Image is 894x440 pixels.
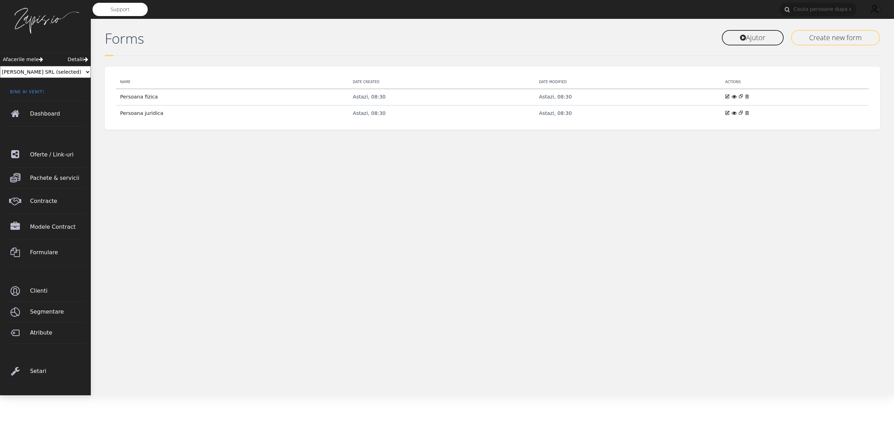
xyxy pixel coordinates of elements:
a: Sterge [745,94,749,100]
a: Copiaza/Cloneaza [738,94,743,100]
span: Modele Contract [30,217,85,237]
img: I feel cool today! [867,2,881,16]
a: Formulare completate [732,110,737,116]
td: Astazi, 08:30 [535,89,721,105]
a: Support [93,3,148,16]
th: Name [116,75,349,89]
a: Copiaza/Cloneaza [738,110,743,116]
a: Formulare completate [732,94,737,100]
input: Cauta persoane dupa email [779,3,856,16]
a: Pachete & servicii [6,168,85,188]
span: Dashboard [30,104,85,124]
span: Contracte [30,191,85,211]
span: Pachete & servicii [30,168,85,188]
span: Clienti [30,281,85,301]
span: Oferte / Link-uri [30,145,85,164]
span: Setari [30,361,85,381]
a: Dashboard [6,101,85,127]
a: Modele Contract [6,214,85,240]
a: Formulare [6,240,85,265]
td: Astazi, 08:30 [349,89,535,105]
a: Modifica [725,94,730,100]
th: Date Modified [535,75,721,89]
span: Segmentare [30,302,85,322]
a: Setari [6,359,85,384]
td: Astazi, 08:30 [349,105,535,121]
a: Ajutor [722,30,784,45]
a: Detalii [68,56,88,64]
a: Clienti [6,281,85,301]
a: Segmentare [6,302,85,322]
a: Oferte / Link-uri [6,142,85,167]
a: Afacerile mele [3,56,43,64]
a: Create new form [791,30,880,45]
a: Sterge [745,110,749,116]
th: Date Created [349,75,535,89]
a: Atribute [6,323,85,343]
span: Formulare [30,243,85,262]
a: Persoana juridica [120,110,163,116]
a: Contracte [6,189,85,214]
a: Modifica [725,110,730,116]
span: Bine ai venit! [6,89,85,101]
th: actions [721,75,869,89]
td: Astazi, 08:30 [535,105,721,121]
h1: Forms [105,30,489,47]
img: Zapis.io [10,7,80,35]
span: Atribute [30,323,85,343]
a: Persoana fizica [120,94,158,100]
